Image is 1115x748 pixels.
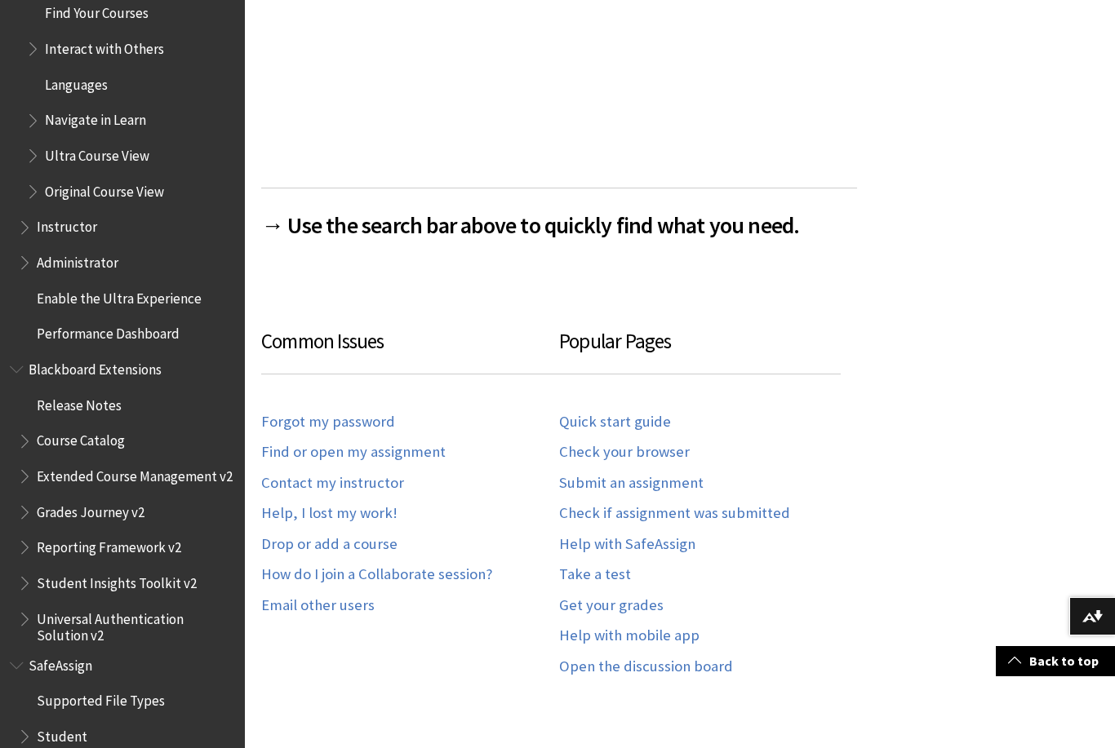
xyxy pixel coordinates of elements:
a: Help with SafeAssign [559,535,695,554]
a: Check your browser [559,443,690,462]
a: Check if assignment was submitted [559,504,790,523]
span: Ultra Course View [45,142,149,164]
a: Help, I lost my work! [261,504,398,523]
a: Help with mobile app [559,626,700,645]
a: Get your grades [559,596,664,615]
span: Enable the Ultra Experience [37,285,202,307]
a: Drop or add a course [261,535,398,554]
a: Email other users [261,596,375,615]
span: Original Course View [45,178,164,200]
span: Navigate in Learn [45,107,146,129]
span: Universal Authentication Solution v2 [37,605,233,644]
span: Release Notes [37,392,122,414]
span: Performance Dashboard [37,321,180,343]
span: Reporting Framework v2 [37,533,181,555]
span: Blackboard Extensions [29,356,162,378]
span: Instructor [37,214,97,236]
a: Take a test [559,565,631,584]
a: Back to top [996,646,1115,676]
span: Course Catalog [37,427,125,449]
span: Administrator [37,249,118,271]
nav: Book outline for Blackboard Extensions [10,356,235,644]
span: Languages [45,71,108,93]
a: Find or open my assignment [261,443,446,462]
h2: → Use the search bar above to quickly find what you need. [261,188,857,242]
h3: Common Issues [261,326,559,374]
span: Supported File Types [37,688,165,710]
a: Submit an assignment [559,474,704,493]
span: Student [37,723,87,745]
a: Forgot my password [261,413,395,432]
span: Grades Journey v2 [37,498,144,520]
span: Student Insights Toolkit v2 [37,569,197,591]
span: Interact with Others [45,35,164,57]
a: How do I join a Collaborate session? [261,565,492,584]
h3: Popular Pages [559,326,841,374]
a: Contact my instructor [261,474,404,493]
a: Quick start guide [559,413,671,432]
span: Extended Course Management v2 [37,463,233,485]
span: SafeAssign [29,652,92,674]
a: Open the discussion board [559,657,733,676]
